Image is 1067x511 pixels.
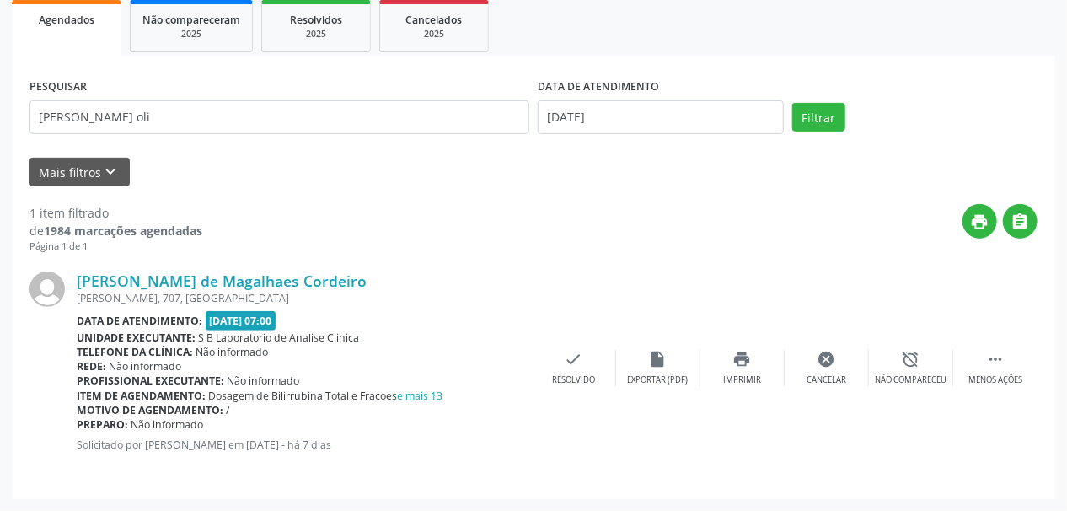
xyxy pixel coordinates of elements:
[807,374,846,386] div: Cancelar
[131,417,204,432] span: Não informado
[1003,204,1038,239] button: 
[77,417,128,432] b: Preparo:
[290,13,342,27] span: Resolvidos
[986,350,1005,368] i: 
[228,374,300,388] span: Não informado
[649,350,668,368] i: insert_drive_file
[110,359,182,374] span: Não informado
[77,314,202,328] b: Data de atendimento:
[406,13,463,27] span: Cancelados
[196,345,269,359] span: Não informado
[206,311,276,331] span: [DATE] 07:00
[142,13,240,27] span: Não compareceram
[227,403,231,417] span: /
[29,222,202,239] div: de
[971,212,989,231] i: print
[77,403,223,417] b: Motivo de agendamento:
[565,350,583,368] i: check
[538,74,659,100] label: DATA DE ATENDIMENTO
[628,374,689,386] div: Exportar (PDF)
[398,389,443,403] a: e mais 13
[39,13,94,27] span: Agendados
[792,103,845,132] button: Filtrar
[142,28,240,40] div: 2025
[44,223,202,239] strong: 1984 marcações agendadas
[199,331,360,345] span: S B Laboratorio de Analise Clinica
[818,350,836,368] i: cancel
[902,350,920,368] i: alarm_off
[77,345,193,359] b: Telefone da clínica:
[77,374,224,388] b: Profissional executante:
[29,204,202,222] div: 1 item filtrado
[77,291,532,305] div: [PERSON_NAME], 707, [GEOGRAPHIC_DATA]
[552,374,595,386] div: Resolvido
[875,374,946,386] div: Não compareceu
[29,239,202,254] div: Página 1 de 1
[77,331,196,345] b: Unidade executante:
[968,374,1022,386] div: Menos ações
[77,272,367,290] a: [PERSON_NAME] de Magalhaes Cordeiro
[29,272,65,307] img: img
[29,100,529,134] input: Nome, CNS
[538,100,784,134] input: Selecione um intervalo
[274,28,358,40] div: 2025
[29,74,87,100] label: PESQUISAR
[1011,212,1030,231] i: 
[29,158,130,187] button: Mais filtroskeyboard_arrow_down
[392,28,476,40] div: 2025
[723,374,761,386] div: Imprimir
[77,389,206,403] b: Item de agendamento:
[77,438,532,452] p: Solicitado por [PERSON_NAME] em [DATE] - há 7 dias
[733,350,752,368] i: print
[77,359,106,374] b: Rede:
[209,389,443,403] span: Dosagem de Bilirrubina Total e Fracoes
[962,204,997,239] button: print
[102,163,121,181] i: keyboard_arrow_down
